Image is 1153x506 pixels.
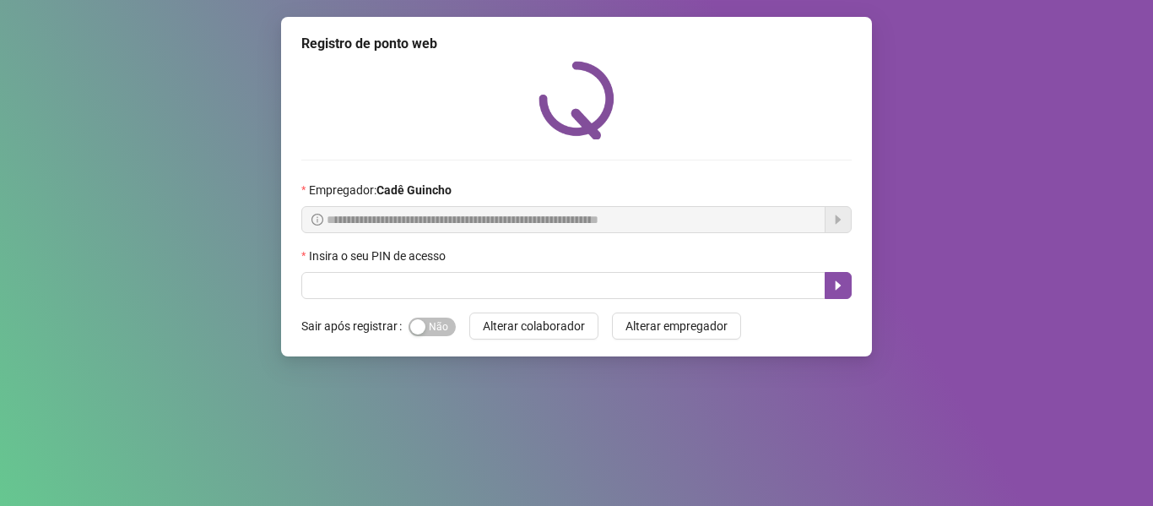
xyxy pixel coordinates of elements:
[469,313,598,340] button: Alterar colaborador
[483,317,585,335] span: Alterar colaborador
[539,61,614,139] img: QRPoint
[301,313,409,340] label: Sair após registrar
[309,181,452,199] span: Empregador :
[612,313,741,340] button: Alterar empregador
[376,183,452,197] strong: Cadê Guincho
[625,317,728,335] span: Alterar empregador
[301,247,457,265] label: Insira o seu PIN de acesso
[311,214,323,226] span: info-circle
[301,34,852,54] div: Registro de ponto web
[831,279,845,292] span: caret-right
